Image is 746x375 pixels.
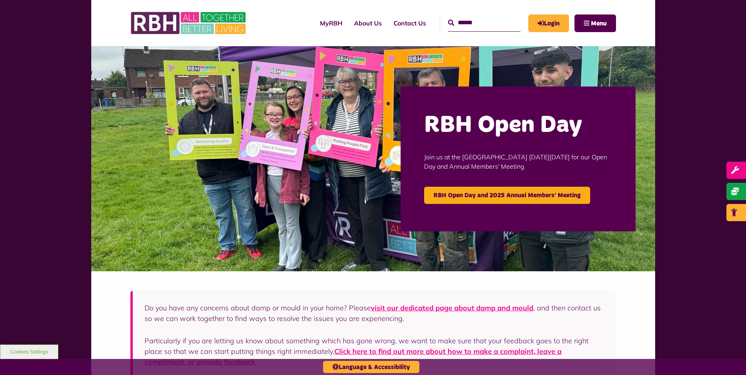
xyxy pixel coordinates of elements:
[388,13,432,34] a: Contact Us
[424,141,612,183] p: Join us at the [GEOGRAPHIC_DATA] [DATE][DATE] for our Open Day and Annual Members' Meeting
[145,347,562,366] a: Click here to find out more about how to make a complaint, leave a compliment, or provide feedback
[314,13,348,34] a: MyRBH
[371,303,533,312] a: visit our dedicated page about damp and mould
[528,14,569,32] a: MyRBH
[323,361,419,373] button: Language & Accessibility
[574,14,616,32] button: Navigation
[145,303,604,324] p: Do you have any concerns about damp or mould in your home? Please , and then contact us so we can...
[91,46,655,271] img: Image (22)
[130,8,248,38] img: RBH
[424,187,590,204] a: RBH Open Day and 2025 Annual Members' Meeting
[424,110,612,141] h2: RBH Open Day
[348,13,388,34] a: About Us
[591,20,607,27] span: Menu
[145,335,604,367] p: Particularly if you are letting us know about something which has gone wrong, we want to make sur...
